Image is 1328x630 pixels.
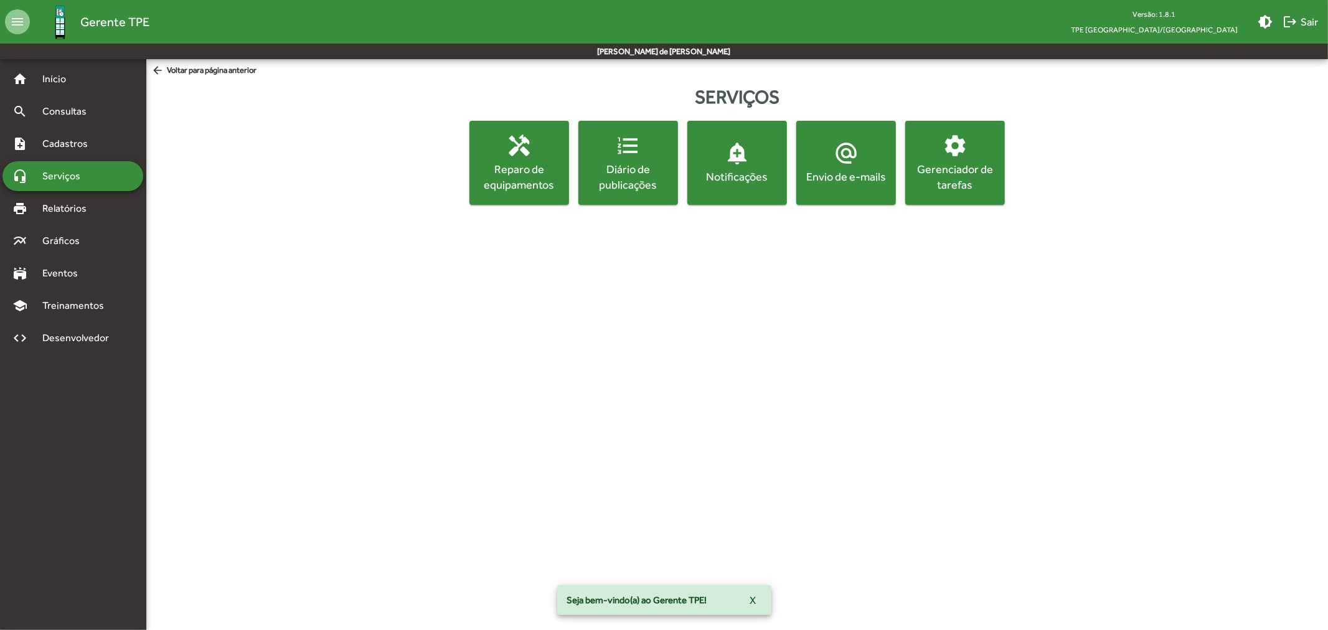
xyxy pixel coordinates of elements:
mat-icon: home [12,72,27,87]
img: Logo [40,2,80,42]
button: X [740,589,766,611]
span: X [750,589,756,611]
div: Diário de publicações [581,161,676,192]
span: Gerente TPE [80,12,149,32]
div: Serviços [146,83,1328,111]
span: Serviços [35,169,97,184]
span: Cadastros [35,136,104,151]
mat-icon: note_add [12,136,27,151]
mat-icon: arrow_back [151,64,167,78]
mat-icon: handyman [507,133,532,158]
button: Sair [1278,11,1323,33]
div: Gerenciador de tarefas [908,161,1002,192]
span: Consultas [35,104,103,119]
mat-icon: add_alert [725,141,750,166]
mat-icon: print [12,201,27,216]
button: Envio de e-mails [796,121,896,205]
div: Versão: 1.8.1 [1061,6,1248,22]
mat-icon: logout [1283,14,1297,29]
mat-icon: menu [5,9,30,34]
span: Voltar para página anterior [151,64,257,78]
mat-icon: headset_mic [12,169,27,184]
span: Seja bem-vindo(a) ao Gerente TPE! [567,594,707,606]
mat-icon: settings [943,133,968,158]
div: Notificações [690,169,784,184]
button: Gerenciador de tarefas [905,121,1005,205]
span: Sair [1283,11,1318,33]
button: Reparo de equipamentos [469,121,569,205]
span: Início [35,72,84,87]
mat-icon: alternate_email [834,141,859,166]
mat-icon: format_list_numbered [616,133,641,158]
button: Notificações [687,121,787,205]
span: Relatórios [35,201,103,216]
span: TPE [GEOGRAPHIC_DATA]/[GEOGRAPHIC_DATA] [1061,22,1248,37]
mat-icon: brightness_medium [1258,14,1273,29]
div: Reparo de equipamentos [472,161,567,192]
mat-icon: search [12,104,27,119]
a: Gerente TPE [30,2,149,42]
button: Diário de publicações [578,121,678,205]
div: Envio de e-mails [799,169,893,184]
